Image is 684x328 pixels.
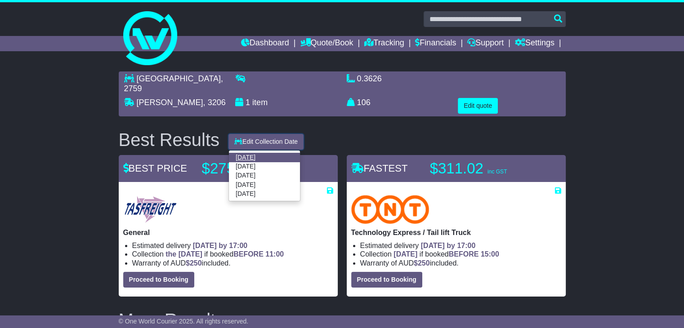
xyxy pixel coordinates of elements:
p: $275.53 [202,160,314,177]
img: Tasfreight: General [123,195,178,224]
a: Quote/Book [300,36,353,51]
span: 11:00 [265,250,284,258]
button: Edit Collection Date [228,134,304,150]
span: 1 [246,98,250,107]
span: $ [186,259,202,267]
a: Tracking [364,36,404,51]
a: [DATE] [229,162,300,171]
p: Technology Express / Tail lift Truck [351,228,561,237]
a: [DATE] [229,190,300,199]
span: 250 [190,259,202,267]
span: 106 [357,98,371,107]
a: [DATE] [229,180,300,189]
span: [GEOGRAPHIC_DATA] [137,74,221,83]
li: Collection [360,250,561,258]
li: Warranty of AUD included. [360,259,561,267]
span: [DATE] by 17:00 [193,242,248,249]
span: [PERSON_NAME] [137,98,203,107]
span: BEFORE [233,250,264,258]
span: if booked [393,250,499,258]
span: $ [414,259,430,267]
li: Collection [132,250,333,258]
button: Edit quote [458,98,498,114]
li: Estimated delivery [360,241,561,250]
span: 0.3626 [357,74,382,83]
span: BEST PRICE [123,163,187,174]
li: Estimated delivery [132,241,333,250]
p: $311.02 [430,160,542,177]
img: TNT Domestic: Technology Express / Tail lift Truck [351,195,429,224]
span: [DATE] [393,250,417,258]
li: Warranty of AUD included. [132,259,333,267]
a: Financials [415,36,456,51]
span: 15:00 [481,250,499,258]
span: FASTEST [351,163,408,174]
span: © One World Courier 2025. All rights reserved. [119,318,249,325]
a: Settings [515,36,554,51]
a: [DATE] [229,171,300,180]
span: BEFORE [449,250,479,258]
span: , 2759 [124,74,223,93]
span: [DATE] by 17:00 [421,242,476,249]
p: General [123,228,333,237]
span: item [252,98,268,107]
span: if booked [165,250,284,258]
a: Support [467,36,504,51]
button: Proceed to Booking [351,272,422,288]
a: Dashboard [241,36,289,51]
div: Best Results [114,130,224,150]
span: inc GST [487,168,507,175]
span: , 3206 [203,98,226,107]
span: the [DATE] [165,250,202,258]
span: 250 [418,259,430,267]
button: Proceed to Booking [123,272,194,288]
a: [DATE] [229,153,300,162]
